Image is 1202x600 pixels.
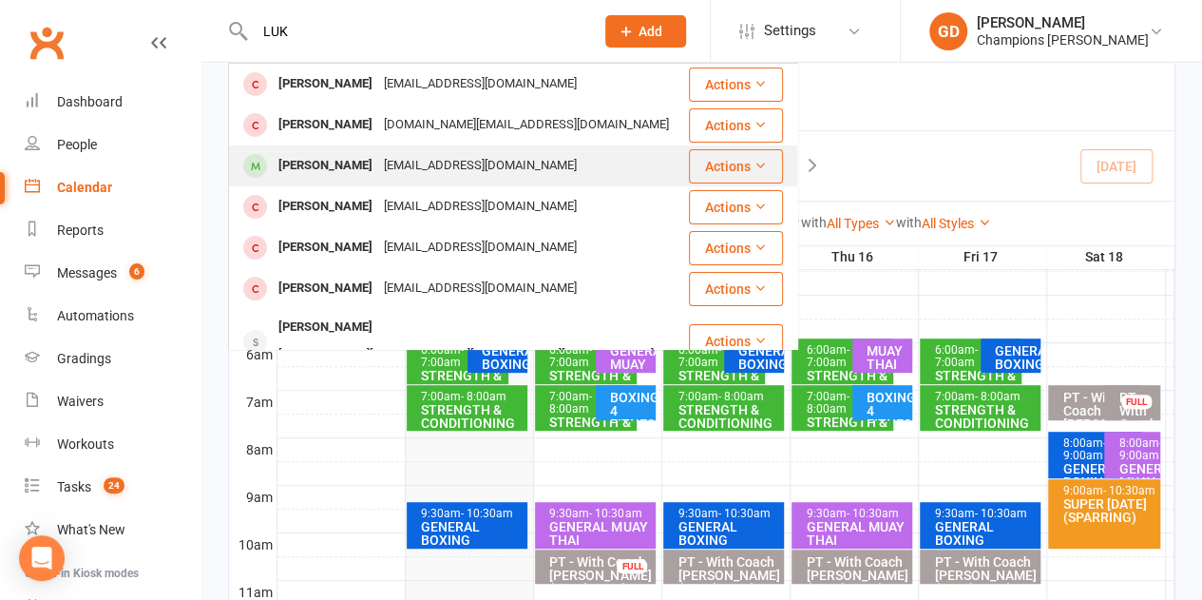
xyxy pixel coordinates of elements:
[1117,391,1156,471] div: PT - With Coach [PERSON_NAME] (45 minutes)
[805,416,889,442] div: STRENGTH & CONDITIONING
[548,416,633,442] div: STRENGTH & CONDITIONING
[974,390,1020,403] span: - 8:00am
[1061,437,1137,462] div: 8:00am
[977,31,1149,48] div: Champions [PERSON_NAME]
[1061,462,1137,489] div: GENERAL BOXING
[933,344,1018,369] div: 6:00am
[827,216,896,231] a: All Types
[689,272,783,306] button: Actions
[57,351,111,366] div: Gradings
[229,485,277,509] th: 9am
[420,520,524,547] div: GENERAL BOXING
[273,193,378,221] div: [PERSON_NAME]
[25,338,200,380] a: Gradings
[933,555,1037,595] div: PT - With Coach [PERSON_NAME] (45 minutes)
[273,234,378,261] div: [PERSON_NAME]
[273,275,378,302] div: [PERSON_NAME]
[548,555,652,595] div: PT - With Coach [PERSON_NAME] (45 minutes)
[689,231,783,265] button: Actions
[689,324,783,358] button: Actions
[677,555,780,595] div: PT - With Coach [PERSON_NAME] (45 minutes)
[549,390,592,416] span: - 8:00am
[617,559,647,573] div: FULL
[805,555,908,595] div: PT - With Coach [PERSON_NAME] (45 minutes)
[689,149,783,184] button: Actions
[933,403,1037,430] div: STRENGTH & CONDITIONING
[25,124,200,166] a: People
[677,520,780,547] div: GENERAL BOXING
[1061,497,1156,524] div: SUPER [DATE] (SPARRING)
[1117,437,1156,462] div: 8:00am
[805,520,908,547] div: GENERAL MUAY THAI
[420,369,505,396] div: STRENGTH & CONDITIONING
[57,265,117,281] div: Messages
[548,508,652,520] div: 9:30am
[57,94,123,109] div: Dashboard
[229,437,277,461] th: 8am
[974,507,1026,520] span: - 10:30am
[977,14,1149,31] div: [PERSON_NAME]
[378,193,582,221] div: [EMAIL_ADDRESS][DOMAIN_NAME]
[25,252,200,295] a: Messages 6
[805,344,889,369] div: 6:00am
[929,12,967,50] div: GD
[1061,391,1137,457] div: PT - With Coach [PERSON_NAME] (45 minutes)
[677,391,780,403] div: 7:00am
[934,343,977,369] span: - 7:00am
[25,166,200,209] a: Calendar
[737,344,781,371] div: GENERAL BOXING
[57,479,91,494] div: Tasks
[922,216,991,231] a: All Styles
[25,209,200,252] a: Reports
[549,343,592,369] span: - 7:00am
[548,369,633,396] div: STRENGTH & CONDITIONING
[548,520,652,547] div: GENERAL MUAY THAI
[273,341,659,369] div: [PERSON_NAME][EMAIL_ADDRESS][PERSON_NAME][DOMAIN_NAME]
[378,111,675,139] div: [DOMAIN_NAME][EMAIL_ADDRESS][DOMAIN_NAME]
[805,369,889,396] div: STRENGTH & CONDITIONING
[23,19,70,67] a: Clubworx
[846,507,898,520] span: - 10:30am
[933,369,1018,396] div: STRENGTH & CONDITIONING
[1061,485,1156,497] div: 9:00am
[1118,436,1161,462] span: - 9:00am
[918,245,1046,269] th: Fri 17
[548,344,633,369] div: 6:00am
[249,18,581,45] input: Search...
[129,263,144,280] span: 6
[805,508,908,520] div: 9:30am
[677,508,780,520] div: 9:30am
[273,111,378,139] div: [PERSON_NAME]
[461,390,506,403] span: - 8:00am
[25,423,200,466] a: Workouts
[378,70,582,98] div: [EMAIL_ADDRESS][DOMAIN_NAME]
[273,314,378,341] div: [PERSON_NAME]
[1121,395,1152,409] div: FULL
[421,343,464,369] span: - 7:00am
[639,24,662,39] span: Add
[104,477,124,494] span: 24
[1102,484,1154,497] span: - 10:30am
[25,466,200,509] a: Tasks 24
[806,343,849,369] span: - 7:00am
[420,508,524,520] div: 9:30am
[866,391,909,431] div: BOXING 4 FITNESS
[25,509,200,552] a: What's New
[1117,462,1156,502] div: GENERAL MUAY THAI
[273,152,378,180] div: [PERSON_NAME]
[994,344,1038,371] div: GENERAL BOXING
[57,223,104,238] div: Reports
[1062,436,1105,462] span: - 9:00am
[764,10,816,52] span: Settings
[933,508,1037,520] div: 9:30am
[25,380,200,423] a: Waivers
[609,391,653,431] div: BOXING 4 FITNESS
[589,507,641,520] span: - 10:30am
[19,535,65,581] div: Open Intercom Messenger
[25,81,200,124] a: Dashboard
[481,344,525,371] div: GENERAL BOXING
[548,391,633,416] div: 7:00am
[933,520,1037,547] div: GENERAL BOXING
[677,343,720,369] span: - 7:00am
[420,344,505,369] div: 6:00am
